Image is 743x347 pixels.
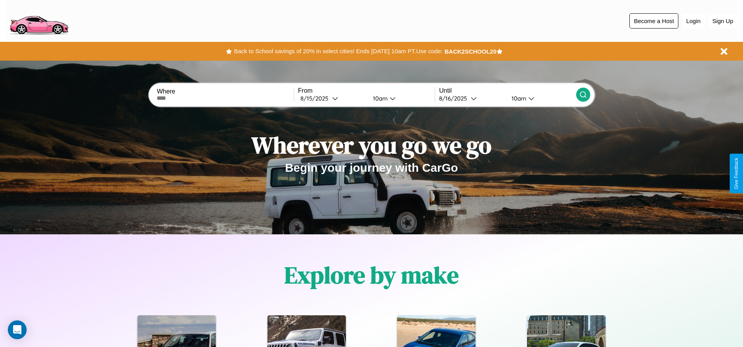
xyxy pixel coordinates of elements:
[367,94,435,102] button: 10am
[284,259,459,291] h1: Explore by make
[369,95,390,102] div: 10am
[709,14,737,28] button: Sign Up
[298,87,435,94] label: From
[508,95,528,102] div: 10am
[629,13,678,29] button: Become a Host
[232,46,444,57] button: Back to School savings of 20% in select cities! Ends [DATE] 10am PT.Use code:
[8,320,27,339] div: Open Intercom Messenger
[6,4,72,36] img: logo
[682,14,705,28] button: Login
[439,87,576,94] label: Until
[505,94,576,102] button: 10am
[157,88,293,95] label: Where
[445,48,497,55] b: BACK2SCHOOL20
[439,95,471,102] div: 8 / 16 / 2025
[298,94,367,102] button: 8/15/2025
[734,158,739,189] div: Give Feedback
[300,95,332,102] div: 8 / 15 / 2025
